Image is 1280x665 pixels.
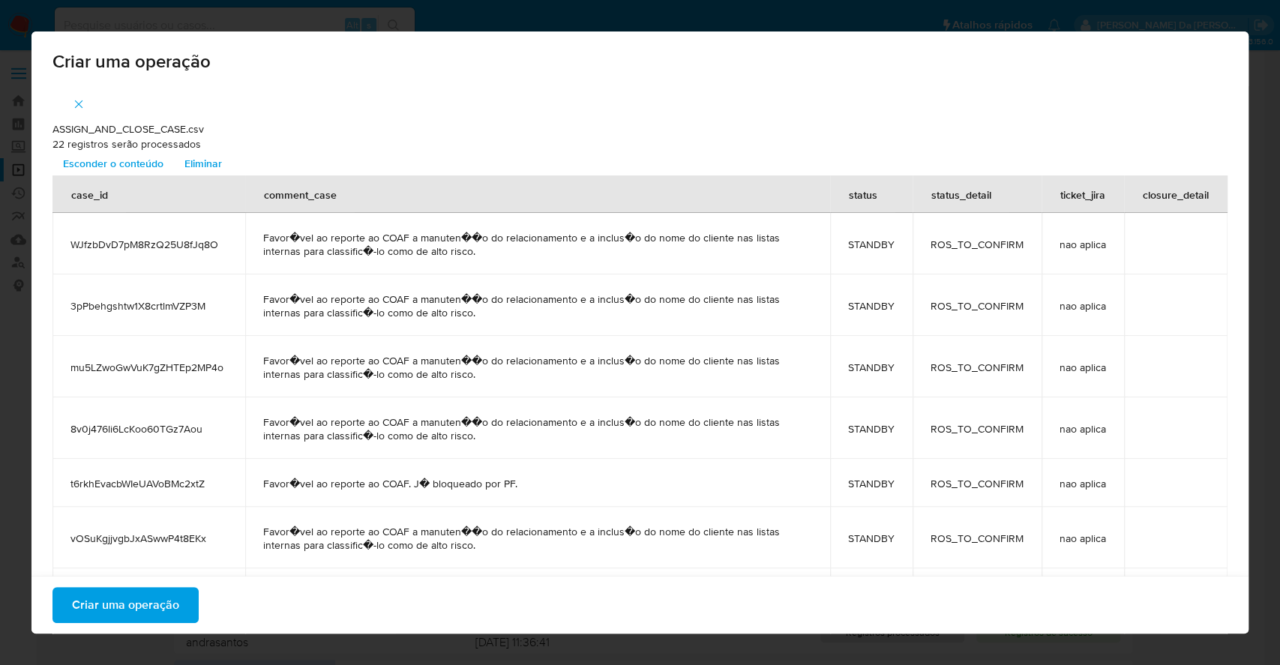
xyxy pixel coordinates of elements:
[263,292,812,319] span: Favor�vel ao reporte ao COAF a manuten��o do relacionamento e a inclus�o do nome do cliente nas l...
[848,299,895,313] span: STANDBY
[913,176,1009,212] div: status_detail
[848,532,895,545] span: STANDBY
[72,589,179,622] span: Criar uma operação
[70,532,227,545] span: vOSuKgjjvgbJxASwwP4t8EKx
[70,361,227,374] span: mu5LZwoGwVuK7gZHTEp2MP4o
[52,151,174,175] button: Esconder o conteúdo
[1060,532,1106,545] span: nao aplica
[831,176,895,212] div: status
[931,477,1024,490] span: ROS_TO_CONFIRM
[1042,176,1123,212] div: ticket_jira
[63,153,163,174] span: Esconder o conteúdo
[52,122,1228,137] p: ASSIGN_AND_CLOSE_CASE.csv
[931,299,1024,313] span: ROS_TO_CONFIRM
[70,422,227,436] span: 8v0j476li6LcKoo60TGz7Aou
[931,532,1024,545] span: ROS_TO_CONFIRM
[1060,477,1106,490] span: nao aplica
[70,238,227,251] span: WJfzbDvD7pM8RzQ25U8fJq8O
[931,422,1024,436] span: ROS_TO_CONFIRM
[184,153,222,174] span: Eliminar
[1060,238,1106,251] span: nao aplica
[1060,299,1106,313] span: nao aplica
[52,137,1228,152] p: 22 registros serão processados
[1125,176,1227,212] div: closure_detail
[848,422,895,436] span: STANDBY
[931,238,1024,251] span: ROS_TO_CONFIRM
[848,361,895,374] span: STANDBY
[263,354,812,381] span: Favor�vel ao reporte ao COAF a manuten��o do relacionamento e a inclus�o do nome do cliente nas l...
[52,52,1228,70] span: Criar uma operação
[263,231,812,258] span: Favor�vel ao reporte ao COAF a manuten��o do relacionamento e a inclus�o do nome do cliente nas l...
[1060,422,1106,436] span: nao aplica
[52,587,199,623] button: Criar uma operação
[848,238,895,251] span: STANDBY
[931,361,1024,374] span: ROS_TO_CONFIRM
[70,299,227,313] span: 3pPbehgshtw1X8crtlmVZP3M
[174,151,232,175] button: Eliminar
[263,525,812,552] span: Favor�vel ao reporte ao COAF a manuten��o do relacionamento e a inclus�o do nome do cliente nas l...
[70,477,227,490] span: t6rkhEvacbWIeUAVoBMc2xtZ
[263,477,812,490] span: Favor�vel ao reporte ao COAF. J� bloqueado por PF.
[263,415,812,442] span: Favor�vel ao reporte ao COAF a manuten��o do relacionamento e a inclus�o do nome do cliente nas l...
[53,176,126,212] div: case_id
[1060,361,1106,374] span: nao aplica
[848,477,895,490] span: STANDBY
[246,176,355,212] div: comment_case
